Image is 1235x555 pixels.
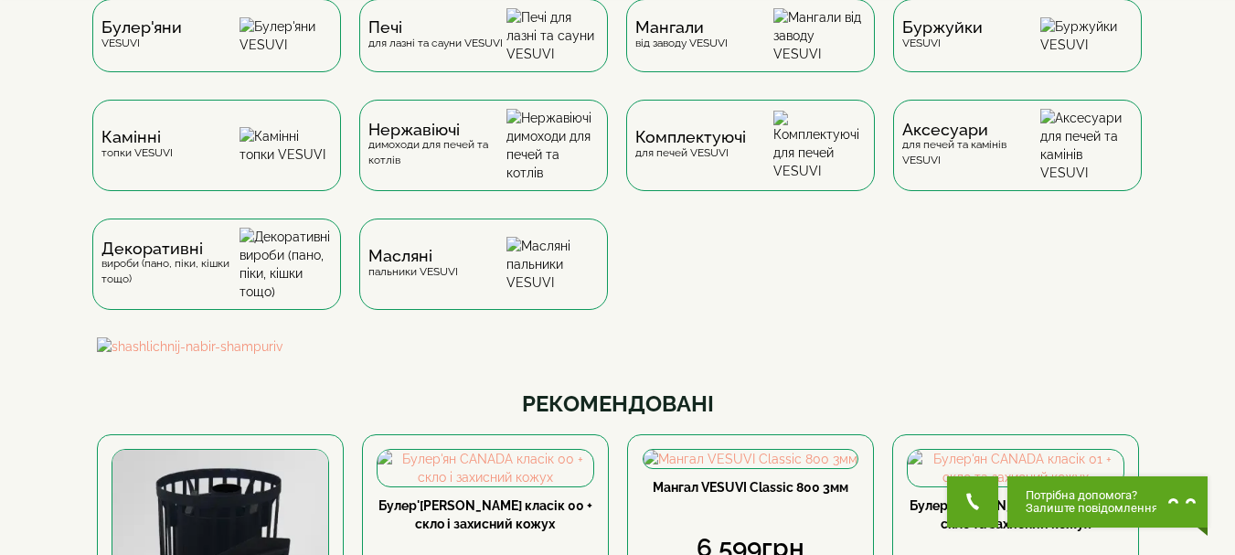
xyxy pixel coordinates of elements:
[240,17,332,54] img: Булер'яни VESUVI
[1040,17,1133,54] img: Буржуйки VESUVI
[368,249,458,279] div: пальники VESUVI
[368,20,503,50] div: для лазні та сауни VESUVI
[378,450,593,486] img: Булер'ян CANADA класік 00 + скло і захисний кожух
[1026,489,1158,502] span: Потрібна допомога?
[101,241,240,256] span: Декоративні
[240,127,332,164] img: Камінні топки VESUVI
[910,498,1122,531] a: Булер'[PERSON_NAME] класік 01 + скло та захисний кожух
[1007,476,1208,528] button: Chat button
[902,123,1040,168] div: для печей та камінів VESUVI
[653,480,848,495] a: Мангал VESUVI Classic 800 3мм
[773,111,866,180] img: Комплектуючі для печей VESUVI
[368,249,458,263] span: Масляні
[368,123,506,168] div: димоходи для печей та котлів
[368,20,503,35] span: Печі
[83,100,350,219] a: Каміннітопки VESUVI Камінні топки VESUVI
[101,20,182,35] span: Булер'яни
[506,109,599,182] img: Нержавіючі димоходи для печей та котлів
[97,337,1139,356] img: shashlichnij-nabir-shampuriv
[101,130,173,144] span: Камінні
[83,219,350,337] a: Декоративнівироби (пано, піки, кішки тощо) Декоративні вироби (пано, піки, кішки тощо)
[644,450,857,468] img: Мангал VESUVI Classic 800 3мм
[378,498,592,531] a: Булер'[PERSON_NAME] класік 00 + скло і захисний кожух
[902,20,983,35] span: Буржуйки
[101,241,240,287] div: вироби (пано, піки, кішки тощо)
[902,123,1040,137] span: Аксесуари
[350,100,617,219] a: Нержавіючідимоходи для печей та котлів Нержавіючі димоходи для печей та котлів
[101,130,173,160] div: топки VESUVI
[506,8,599,63] img: Печі для лазні та сауни VESUVI
[635,20,728,50] div: від заводу VESUVI
[635,130,746,160] div: для печей VESUVI
[635,130,746,144] span: Комплектуючі
[506,237,599,292] img: Масляні пальники VESUVI
[240,228,332,301] img: Декоративні вироби (пано, піки, кішки тощо)
[902,20,983,50] div: VESUVI
[617,100,884,219] a: Комплектуючідля печей VESUVI Комплектуючі для печей VESUVI
[368,123,506,137] span: Нержавіючі
[1026,502,1158,515] span: Залиште повідомлення
[773,8,866,63] img: Мангали від заводу VESUVI
[101,20,182,50] div: VESUVI
[635,20,728,35] span: Мангали
[947,476,998,528] button: Get Call button
[1040,109,1133,182] img: Аксесуари для печей та камінів VESUVI
[884,100,1151,219] a: Аксесуаридля печей та камінів VESUVI Аксесуари для печей та камінів VESUVI
[350,219,617,337] a: Масляніпальники VESUVI Масляні пальники VESUVI
[908,450,1123,486] img: Булер'ян CANADA класік 01 + скло та захисний кожух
